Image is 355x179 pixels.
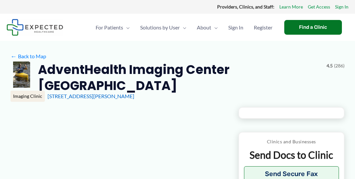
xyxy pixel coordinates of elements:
[197,16,211,39] span: About
[217,4,274,9] strong: Providers, Clinics, and Staff:
[284,20,342,35] a: Find a Clinic
[135,16,192,39] a: Solutions by UserMenu Toggle
[254,16,272,39] span: Register
[140,16,180,39] span: Solutions by User
[47,93,134,99] a: [STREET_ADDRESS][PERSON_NAME]
[223,16,249,39] a: Sign In
[279,3,303,11] a: Learn More
[308,3,330,11] a: Get Access
[180,16,186,39] span: Menu Toggle
[7,19,63,36] img: Expected Healthcare Logo - side, dark font, small
[96,16,123,39] span: For Patients
[38,62,321,94] h2: AdventHealth Imaging Center [GEOGRAPHIC_DATA]
[327,62,333,70] span: 4.5
[192,16,223,39] a: AboutMenu Toggle
[249,16,278,39] a: Register
[90,16,135,39] a: For PatientsMenu Toggle
[335,3,348,11] a: Sign In
[228,16,243,39] span: Sign In
[123,16,130,39] span: Menu Toggle
[10,53,17,59] span: ←
[90,16,278,39] nav: Primary Site Navigation
[10,51,46,61] a: ←Back to Map
[334,62,345,70] span: (286)
[211,16,218,39] span: Menu Toggle
[10,91,45,102] div: Imaging Clinic
[244,137,339,146] p: Clinics and Businesses
[244,149,339,161] p: Send Docs to Clinic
